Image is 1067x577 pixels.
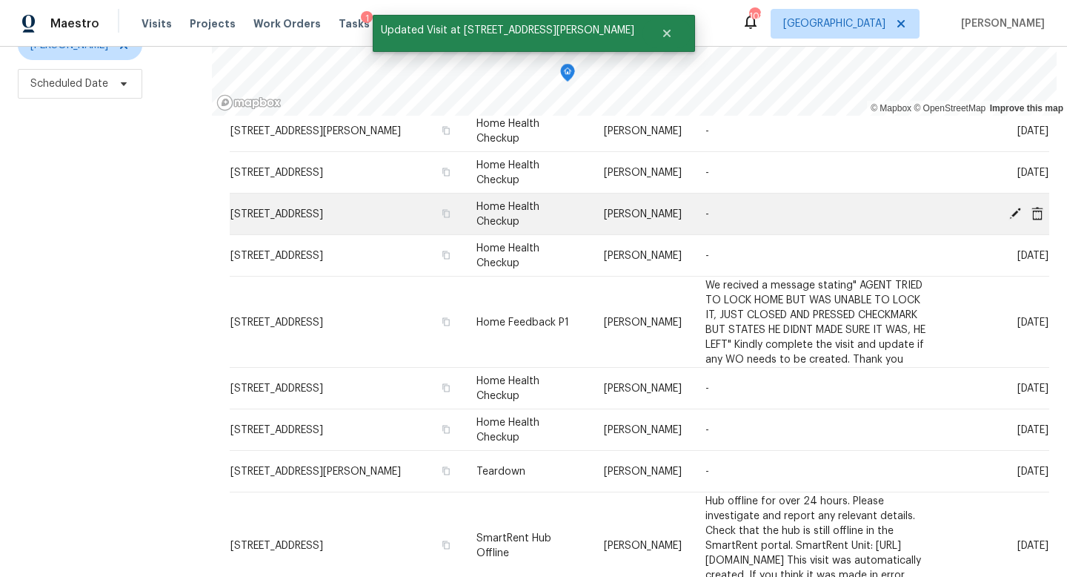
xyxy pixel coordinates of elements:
[1026,206,1048,220] span: Cancel
[604,425,682,435] span: [PERSON_NAME]
[439,538,453,551] button: Copy Address
[604,466,682,477] span: [PERSON_NAME]
[439,248,453,262] button: Copy Address
[30,76,108,91] span: Scheduled Date
[476,376,539,401] span: Home Health Checkup
[705,126,709,136] span: -
[705,209,709,220] span: -
[142,16,172,31] span: Visits
[476,466,525,477] span: Teardown
[439,165,453,179] button: Copy Address
[439,381,453,395] button: Copy Address
[439,207,453,220] button: Copy Address
[783,16,885,31] span: [GEOGRAPHIC_DATA]
[604,540,682,550] span: [PERSON_NAME]
[871,103,911,113] a: Mapbox
[230,126,401,136] span: [STREET_ADDRESS][PERSON_NAME]
[1017,168,1048,178] span: [DATE]
[476,119,539,144] span: Home Health Checkup
[604,251,682,261] span: [PERSON_NAME]
[339,19,370,29] span: Tasks
[1017,425,1048,435] span: [DATE]
[230,317,323,327] span: [STREET_ADDRESS]
[476,317,569,327] span: Home Feedback P1
[642,19,691,48] button: Close
[705,466,709,477] span: -
[749,9,759,24] div: 102
[439,314,453,328] button: Copy Address
[955,16,1045,31] span: [PERSON_NAME]
[705,280,925,364] span: We recived a message stating" AGENT TRIED TO LOCK HOME BUT WAS UNABLE TO LOCK IT, JUST CLOSED AND...
[1017,126,1048,136] span: [DATE]
[190,16,236,31] span: Projects
[50,16,99,31] span: Maestro
[1017,383,1048,394] span: [DATE]
[1004,206,1026,220] span: Edit
[1017,317,1048,327] span: [DATE]
[1017,466,1048,477] span: [DATE]
[604,383,682,394] span: [PERSON_NAME]
[604,209,682,220] span: [PERSON_NAME]
[476,202,539,227] span: Home Health Checkup
[1017,251,1048,261] span: [DATE]
[230,251,323,261] span: [STREET_ADDRESS]
[604,168,682,178] span: [PERSON_NAME]
[476,418,539,443] span: Home Health Checkup
[604,317,682,327] span: [PERSON_NAME]
[705,425,709,435] span: -
[230,540,323,550] span: [STREET_ADDRESS]
[230,383,323,394] span: [STREET_ADDRESS]
[361,11,373,26] div: 1
[439,423,453,436] button: Copy Address
[476,533,551,558] span: SmartRent Hub Offline
[476,160,539,185] span: Home Health Checkup
[705,168,709,178] span: -
[990,103,1063,113] a: Improve this map
[560,64,575,87] div: Map marker
[373,15,642,46] span: Updated Visit at [STREET_ADDRESS][PERSON_NAME]
[230,168,323,178] span: [STREET_ADDRESS]
[439,464,453,478] button: Copy Address
[230,425,323,435] span: [STREET_ADDRESS]
[476,243,539,268] span: Home Health Checkup
[705,383,709,394] span: -
[230,209,323,220] span: [STREET_ADDRESS]
[1017,540,1048,550] span: [DATE]
[914,103,985,113] a: OpenStreetMap
[705,251,709,261] span: -
[253,16,321,31] span: Work Orders
[439,124,453,137] button: Copy Address
[604,126,682,136] span: [PERSON_NAME]
[216,94,282,111] a: Mapbox homepage
[230,466,401,477] span: [STREET_ADDRESS][PERSON_NAME]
